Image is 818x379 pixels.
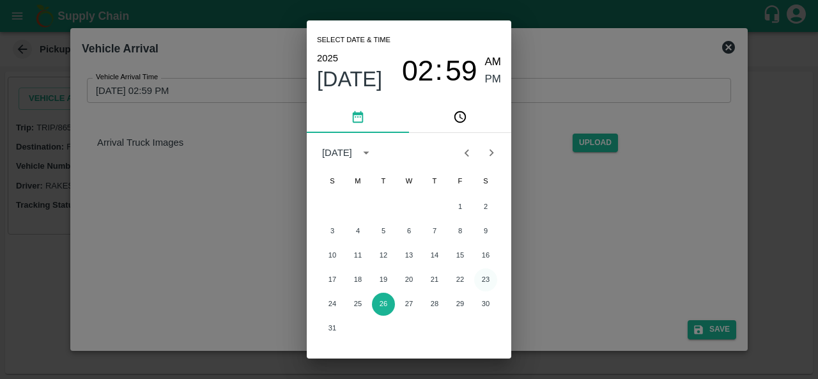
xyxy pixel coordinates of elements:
[372,244,395,267] button: 12
[435,54,443,88] span: :
[465,353,506,375] button: OK
[397,244,421,267] button: 13
[397,220,421,243] button: 6
[372,220,395,243] button: 5
[321,169,344,194] span: Sunday
[479,141,504,165] button: Next month
[321,244,344,267] button: 10
[346,293,369,316] button: 25
[372,169,395,194] span: Tuesday
[423,169,446,194] span: Thursday
[317,50,338,66] button: 2025
[423,220,446,243] button: 7
[321,220,344,243] button: 3
[449,196,472,219] button: 1
[445,54,477,88] button: 59
[474,196,497,219] button: 2
[449,244,472,267] button: 15
[449,268,472,291] button: 22
[346,268,369,291] button: 18
[449,293,472,316] button: 29
[321,293,344,316] button: 24
[307,102,409,133] button: pick date
[397,293,421,316] button: 27
[346,169,369,194] span: Monday
[423,268,446,291] button: 21
[372,268,395,291] button: 19
[474,169,497,194] span: Saturday
[454,141,479,165] button: Previous month
[346,244,369,267] button: 11
[423,293,446,316] button: 28
[317,66,382,92] button: [DATE]
[402,54,434,88] button: 02
[474,293,497,316] button: 30
[485,71,502,88] button: PM
[356,143,376,163] button: calendar view is open, switch to year view
[449,220,472,243] button: 8
[346,220,369,243] button: 4
[485,54,502,71] button: AM
[321,317,344,340] button: 31
[409,102,511,133] button: pick time
[322,146,352,160] div: [DATE]
[474,268,497,291] button: 23
[397,268,421,291] button: 20
[415,353,460,375] button: Cancel
[474,220,497,243] button: 9
[372,293,395,316] button: 26
[397,169,421,194] span: Wednesday
[449,169,472,194] span: Friday
[317,31,390,50] span: Select date & time
[474,244,497,267] button: 16
[423,244,446,267] button: 14
[321,268,344,291] button: 17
